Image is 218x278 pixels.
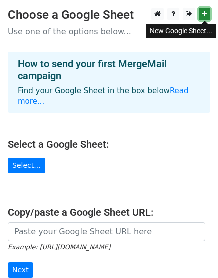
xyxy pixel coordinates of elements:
[8,158,45,173] a: Select...
[18,58,200,82] h4: How to send your first MergeMail campaign
[18,86,189,106] a: Read more...
[8,26,210,37] p: Use one of the options below...
[8,262,33,278] input: Next
[8,206,210,218] h4: Copy/paste a Google Sheet URL:
[146,24,216,38] div: New Google Sheet...
[8,243,110,251] small: Example: [URL][DOMAIN_NAME]
[8,222,205,241] input: Paste your Google Sheet URL here
[8,138,210,150] h4: Select a Google Sheet:
[168,230,218,278] iframe: Chat Widget
[8,8,210,22] h3: Choose a Google Sheet
[18,86,200,107] p: Find your Google Sheet in the box below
